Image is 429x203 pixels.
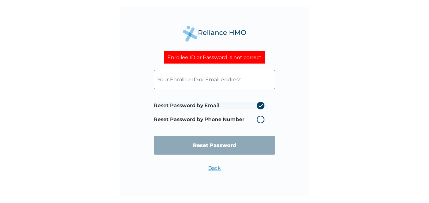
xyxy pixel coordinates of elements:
[208,165,221,171] a: Back
[154,70,275,89] input: Your Enrollee ID or Email Address
[183,26,246,42] img: Reliance Health's Logo
[154,99,268,126] span: Password reset method
[154,136,275,155] input: Reset Password
[154,102,268,109] label: Reset Password by Email
[164,51,265,64] div: Enrollee ID or Password is not correct
[154,116,268,123] label: Reset Password by Phone Number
